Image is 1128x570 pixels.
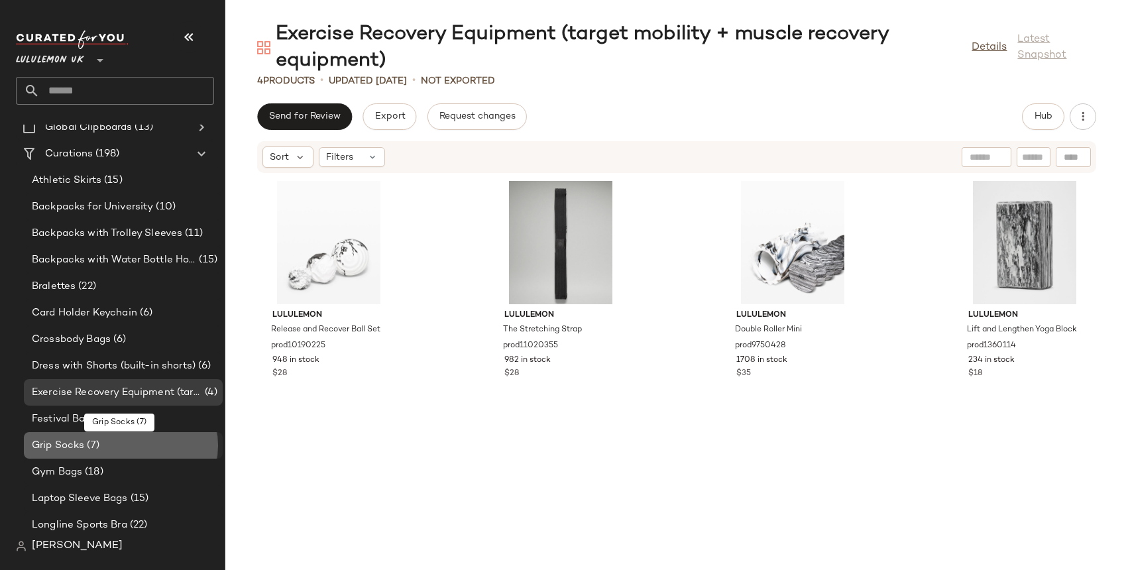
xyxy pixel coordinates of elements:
span: prod11020355 [503,340,558,352]
span: • [320,73,323,89]
span: (15) [101,173,123,188]
span: Lululemon UK [16,45,84,69]
span: Bralettes [32,279,76,294]
span: Backpacks with Trolley Sleeves [32,226,182,241]
button: Request changes [427,103,527,130]
button: Export [363,103,416,130]
span: Curations [45,146,93,162]
span: lululemon [968,310,1081,321]
img: cfy_white_logo.C9jOOHJF.svg [16,30,129,49]
span: Release and Recover Ball Set [271,324,380,336]
span: 234 in stock [968,355,1015,367]
span: prod10190225 [271,340,325,352]
p: Not Exported [421,74,495,88]
img: LU9AG2S_033234_1 [726,181,860,304]
span: Longline Sports Bra [32,518,127,533]
span: Exercise Recovery Equipment (target mobility + muscle recovery equipment) [32,385,202,400]
span: 4 [257,76,263,86]
span: • [412,73,416,89]
span: lululemon [504,310,617,321]
span: prod9750428 [735,340,786,352]
img: LU9AC4S_0023_1 [958,181,1092,304]
span: Export [374,111,405,122]
span: Gym Bags [32,465,82,480]
span: (18) [82,465,103,480]
span: Double Roller Mini [735,324,802,336]
span: 948 in stock [272,355,319,367]
span: (15) [196,253,217,268]
span: (13) [132,412,153,427]
span: Hub [1034,111,1052,122]
div: Exercise Recovery Equipment (target mobility + muscle recovery equipment) [257,21,972,74]
span: Athletic Skirts [32,173,101,188]
span: (22) [127,518,148,533]
img: svg%3e [257,41,270,54]
img: LU9AKXS_0023_1 [262,181,396,304]
span: (198) [93,146,119,162]
span: (6) [137,306,152,321]
span: The Stretching Strap [503,324,582,336]
span: Send for Review [268,111,341,122]
button: Send for Review [257,103,352,130]
span: Lift and Lengthen Yoga Block [967,324,1077,336]
span: Dress with Shorts (built-in shorts) [32,359,196,374]
span: (15) [128,491,149,506]
span: Laptop Sleeve Bags [32,491,128,506]
span: (11) [182,226,203,241]
span: Festival Bags Unisex [32,412,132,427]
span: $28 [504,368,519,380]
span: Crossbody Bags [32,332,111,347]
a: Details [972,40,1007,56]
span: Global Clipboards [45,120,132,135]
span: Grip Socks [32,438,84,453]
span: lululemon [272,310,385,321]
span: Request changes [439,111,516,122]
span: Backpacks for University [32,199,153,215]
span: $35 [736,368,751,380]
span: $28 [272,368,287,380]
span: (22) [76,279,96,294]
img: svg%3e [16,541,27,551]
span: Backpacks with Water Bottle Holder [32,253,196,268]
button: Hub [1022,103,1064,130]
span: Filters [326,150,353,164]
div: Products [257,74,315,88]
span: (13) [132,120,153,135]
img: LU9ARVS_0001_1 [494,181,628,304]
span: Sort [270,150,289,164]
span: (6) [196,359,211,374]
span: (10) [153,199,176,215]
span: (7) [84,438,99,453]
span: 1708 in stock [736,355,787,367]
span: $18 [968,368,982,380]
span: prod1360114 [967,340,1016,352]
span: (4) [202,385,217,400]
span: [PERSON_NAME] [32,538,123,554]
span: Card Holder Keychain [32,306,137,321]
span: lululemon [736,310,849,321]
span: (6) [111,332,126,347]
p: updated [DATE] [329,74,407,88]
span: 982 in stock [504,355,551,367]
